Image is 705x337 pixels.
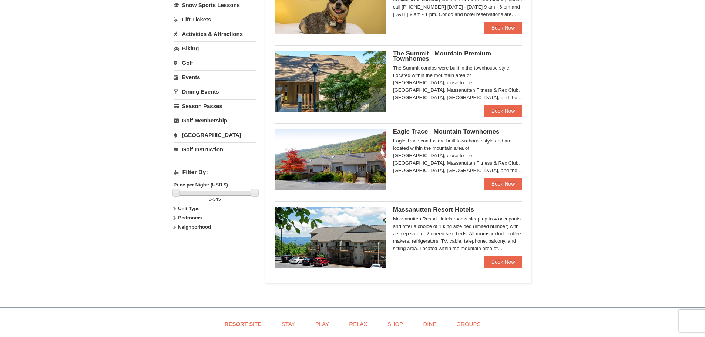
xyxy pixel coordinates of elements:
span: Massanutten Resort Hotels [393,206,474,213]
img: 19218983-1-9b289e55.jpg [275,129,386,190]
a: Activities & Attractions [174,27,256,41]
span: Eagle Trace - Mountain Townhomes [393,128,500,135]
div: Massanutten Resort Hotels rooms sleep up to 4 occupants and offer a choice of 1 king size bed (li... [393,215,523,252]
a: Events [174,70,256,84]
strong: Unit Type [178,206,199,211]
a: Book Now [484,22,523,34]
a: Season Passes [174,99,256,113]
a: Book Now [484,105,523,117]
a: Play [306,316,338,332]
strong: Price per Night: (USD $) [174,182,228,188]
a: Lift Tickets [174,13,256,26]
a: Groups [447,316,490,332]
a: Book Now [484,256,523,268]
span: The Summit - Mountain Premium Townhomes [393,50,491,62]
label: - [174,196,256,203]
a: Dining Events [174,85,256,98]
strong: Bedrooms [178,215,202,220]
a: Shop [378,316,413,332]
a: Book Now [484,178,523,190]
span: 0 [209,196,211,202]
div: The Summit condos were built in the townhouse style. Located within the mountain area of [GEOGRAP... [393,64,523,101]
strong: Neighborhood [178,224,211,230]
a: Resort Site [215,316,271,332]
a: Stay [272,316,305,332]
img: 19219034-1-0eee7e00.jpg [275,51,386,112]
a: Golf Membership [174,114,256,127]
img: 19219026-1-e3b4ac8e.jpg [275,207,386,268]
span: 345 [213,196,221,202]
h4: Filter By: [174,169,256,176]
div: Eagle Trace condos are built town-house style and are located within the mountain area of [GEOGRA... [393,137,523,174]
a: Biking [174,41,256,55]
a: Golf Instruction [174,142,256,156]
a: [GEOGRAPHIC_DATA] [174,128,256,142]
a: Relax [340,316,376,332]
a: Dine [414,316,446,332]
a: Golf [174,56,256,70]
